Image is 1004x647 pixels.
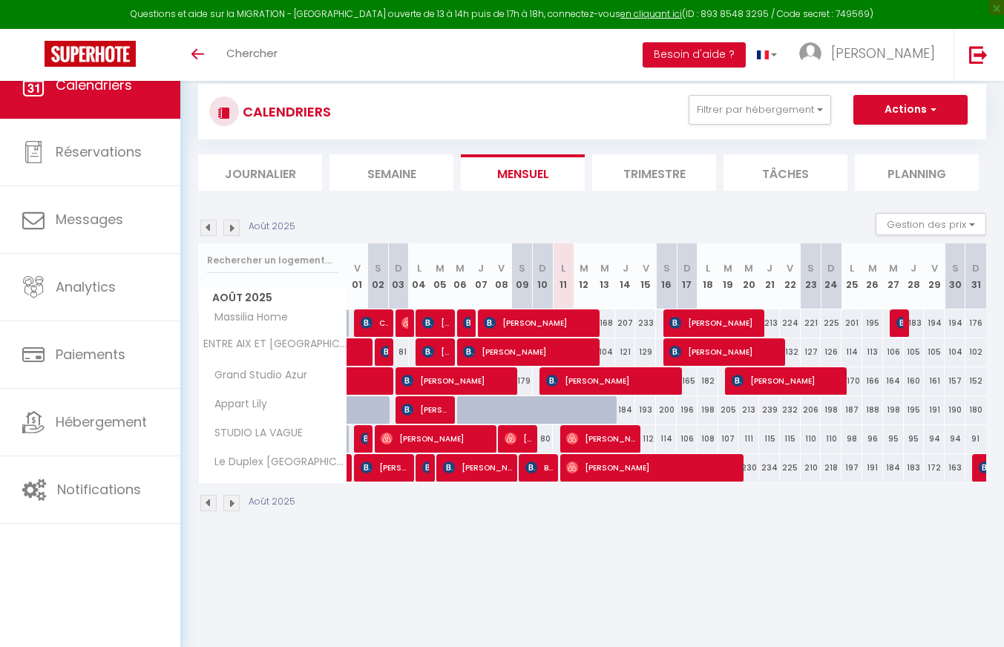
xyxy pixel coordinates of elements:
abbr: D [972,261,980,275]
div: 113 [862,338,883,366]
div: 157 [945,367,965,395]
th: 20 [738,243,759,309]
span: Messages [56,210,123,229]
p: Août 2025 [249,495,295,509]
th: 09 [512,243,533,309]
div: 210 [801,454,821,482]
span: [DEMOGRAPHIC_DATA][PERSON_NAME] [401,309,408,337]
th: 16 [656,243,677,309]
div: 111 [738,425,759,453]
th: 10 [533,243,554,309]
li: Trimestre [592,154,716,191]
div: 195 [904,396,925,424]
div: 224 [780,309,801,337]
div: 94 [945,425,965,453]
div: 160 [904,367,925,395]
th: 30 [945,243,965,309]
span: [PERSON_NAME] [505,424,532,453]
span: [PERSON_NAME] [546,367,677,395]
div: 115 [780,425,801,453]
th: 23 [801,243,821,309]
div: 198 [698,396,718,424]
abbr: L [850,261,854,275]
div: 197 [841,454,862,482]
span: Bouzeriba Radja [525,453,553,482]
div: 198 [821,396,841,424]
div: 234 [759,454,780,482]
th: 07 [470,243,491,309]
abbr: M [436,261,444,275]
th: 24 [821,243,841,309]
div: 190 [945,396,965,424]
th: 18 [698,243,718,309]
th: 02 [367,243,388,309]
div: 180 [965,396,986,424]
div: 195 [862,309,883,337]
li: Planning [855,154,979,191]
div: 104 [945,338,965,366]
div: 91 [965,425,986,453]
div: 225 [821,309,841,337]
abbr: V [787,261,793,275]
th: 29 [924,243,945,309]
div: 176 [965,309,986,337]
a: ... [PERSON_NAME] [788,29,954,81]
div: 230 [738,454,759,482]
th: 21 [759,243,780,309]
a: [PERSON_NAME] [347,454,355,482]
span: STUDIO LA VAGUE [201,425,306,441]
th: 19 [718,243,739,309]
div: 105 [924,338,945,366]
abbr: L [417,261,421,275]
div: 132 [780,338,801,366]
p: Août 2025 [249,220,295,234]
abbr: V [498,261,505,275]
th: 15 [635,243,656,309]
th: 28 [904,243,925,309]
li: Journalier [198,154,322,191]
span: [PERSON_NAME] [831,44,935,62]
div: 126 [821,338,841,366]
h3: CALENDRIERS [239,95,331,128]
th: 06 [450,243,470,309]
abbr: D [827,261,835,275]
abbr: M [580,261,588,275]
span: [PERSON_NAME] [669,338,780,366]
abbr: M [456,261,465,275]
a: Chercher [215,29,289,81]
div: 184 [615,396,636,424]
div: 81 [388,338,409,366]
img: Super Booking [45,41,136,67]
div: 187 [841,396,862,424]
th: 25 [841,243,862,309]
span: [PERSON_NAME] [896,309,903,337]
div: 191 [924,396,945,424]
div: 152 [965,367,986,395]
span: ENTRE AIX ET [GEOGRAPHIC_DATA] - Petite maison à [GEOGRAPHIC_DATA] [201,338,350,349]
span: [PERSON_NAME] [732,367,842,395]
span: [PERSON_NAME] [566,453,739,482]
abbr: V [354,261,361,275]
div: 194 [945,309,965,337]
a: en cliquant ici [620,7,682,20]
div: 104 [594,338,615,366]
th: 12 [574,243,594,309]
div: 221 [801,309,821,337]
div: 205 [718,396,739,424]
span: Août 2025 [199,287,347,309]
th: 05 [430,243,450,309]
div: 207 [615,309,636,337]
div: 184 [883,454,904,482]
span: Hébergement [56,413,147,431]
button: Gestion des prix [876,213,986,235]
abbr: D [539,261,546,275]
div: 225 [780,454,801,482]
span: [PERSON_NAME] [443,453,512,482]
span: Notifications [57,480,141,499]
abbr: J [478,261,484,275]
div: 121 [615,338,636,366]
div: 102 [965,338,986,366]
div: 105 [904,338,925,366]
div: 232 [780,396,801,424]
div: 188 [862,396,883,424]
